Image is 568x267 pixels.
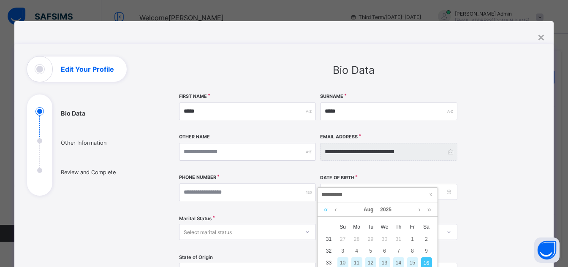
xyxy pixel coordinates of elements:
[405,223,419,231] span: Fr
[393,245,404,256] div: 7
[320,134,358,140] label: Email Address
[320,94,343,99] label: Surname
[379,234,390,245] div: 30
[365,234,376,245] div: 29
[405,221,419,233] th: Fri
[421,245,432,256] div: 9
[61,66,114,73] h1: Edit Your Profile
[351,245,362,256] div: 4
[365,245,376,256] div: 5
[391,245,405,257] td: August 7, 2025
[350,223,364,231] span: Mo
[322,202,330,217] a: Last year (Control + left)
[364,223,378,231] span: Tu
[378,221,391,233] th: Wed
[179,94,207,99] label: First Name
[419,221,433,233] th: Sat
[337,234,348,245] div: 27
[419,233,433,245] td: August 2, 2025
[364,221,378,233] th: Tue
[322,245,336,257] td: 32
[421,234,432,245] div: 2
[391,233,405,245] td: July 31, 2025
[333,64,375,76] span: Bio Data
[332,202,339,217] a: Previous month (PageUp)
[379,245,390,256] div: 6
[405,233,419,245] td: August 1, 2025
[350,221,364,233] th: Mon
[336,233,350,245] td: July 27, 2025
[378,223,391,231] span: We
[351,234,362,245] div: 28
[364,233,378,245] td: July 29, 2025
[425,202,433,217] a: Next year (Control + right)
[350,233,364,245] td: July 28, 2025
[360,202,377,217] a: Aug
[407,234,418,245] div: 1
[405,245,419,257] td: August 8, 2025
[537,30,545,44] div: ×
[391,221,405,233] th: Thu
[407,245,418,256] div: 8
[184,224,232,240] div: Select marital status
[377,202,395,217] a: 2025
[179,175,216,180] label: Phone Number
[378,245,391,257] td: August 6, 2025
[320,175,354,181] label: Date of Birth
[350,245,364,257] td: August 4, 2025
[337,245,348,256] div: 3
[378,233,391,245] td: July 30, 2025
[419,223,433,231] span: Sa
[336,221,350,233] th: Sun
[179,254,213,260] span: State of Origin
[393,234,404,245] div: 31
[364,245,378,257] td: August 5, 2025
[534,237,560,263] button: Open asap
[336,223,350,231] span: Su
[179,216,212,221] span: Marital Status
[416,202,423,217] a: Next month (PageDown)
[179,134,210,140] label: Other Name
[336,245,350,257] td: August 3, 2025
[322,233,336,245] td: 31
[391,223,405,231] span: Th
[419,245,433,257] td: August 9, 2025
